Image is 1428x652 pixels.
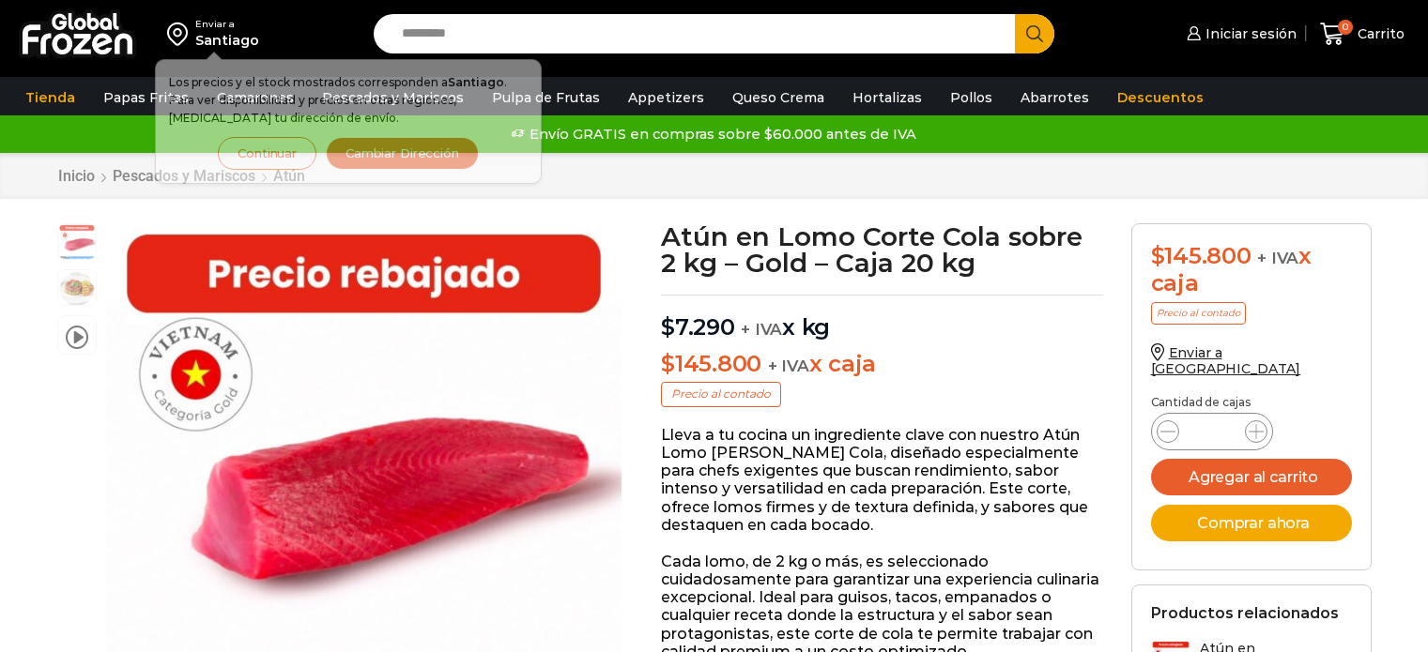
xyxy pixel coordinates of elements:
[723,80,834,115] a: Queso Crema
[1151,396,1352,409] p: Cantidad de cajas
[483,80,609,115] a: Pulpa de Frutas
[1151,604,1339,622] h2: Productos relacionados
[1194,418,1230,445] input: Product quantity
[326,137,479,170] button: Cambiar Dirección
[661,382,781,406] p: Precio al contado
[218,137,316,170] button: Continuar
[1151,242,1165,269] span: $
[448,75,504,89] strong: Santiago
[1315,12,1409,56] a: 0 Carrito
[941,80,1002,115] a: Pollos
[167,18,195,50] img: address-field-icon.svg
[661,313,735,341] bdi: 7.290
[94,80,198,115] a: Papas Fritas
[195,18,259,31] div: Enviar a
[1151,344,1301,377] a: Enviar a [GEOGRAPHIC_DATA]
[1257,249,1298,267] span: + IVA
[1151,243,1352,297] div: x caja
[741,320,782,339] span: + IVA
[661,350,675,377] span: $
[1201,24,1297,43] span: Iniciar sesión
[1182,15,1297,53] a: Iniciar sesión
[619,80,714,115] a: Appetizers
[1151,505,1352,541] button: Comprar ahora
[16,80,84,115] a: Tienda
[661,223,1103,276] h1: Atún en Lomo Corte Cola sobre 2 kg – Gold – Caja 20 kg
[661,351,1103,378] p: x caja
[1338,20,1353,35] span: 0
[58,270,96,308] span: tartar-atun
[1151,242,1251,269] bdi: 145.800
[57,167,306,185] nav: Breadcrumb
[1151,459,1352,495] button: Agregar al carrito
[1015,14,1054,53] button: Search button
[661,350,761,377] bdi: 145.800
[661,426,1103,534] p: Lleva a tu cocina un ingrediente clave con nuestro Atún Lomo [PERSON_NAME] Cola, diseñado especia...
[843,80,931,115] a: Hortalizas
[661,313,675,341] span: $
[58,224,96,262] span: atun cola gold (1)
[195,31,259,50] div: Santiago
[57,167,96,185] a: Inicio
[112,167,256,185] a: Pescados y Mariscos
[1151,302,1246,325] p: Precio al contado
[1353,24,1405,43] span: Carrito
[169,73,528,128] p: Los precios y el stock mostrados corresponden a . Para ver disponibilidad y precios en otras regi...
[1108,80,1213,115] a: Descuentos
[661,295,1103,341] p: x kg
[1011,80,1098,115] a: Abarrotes
[768,356,809,375] span: + IVA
